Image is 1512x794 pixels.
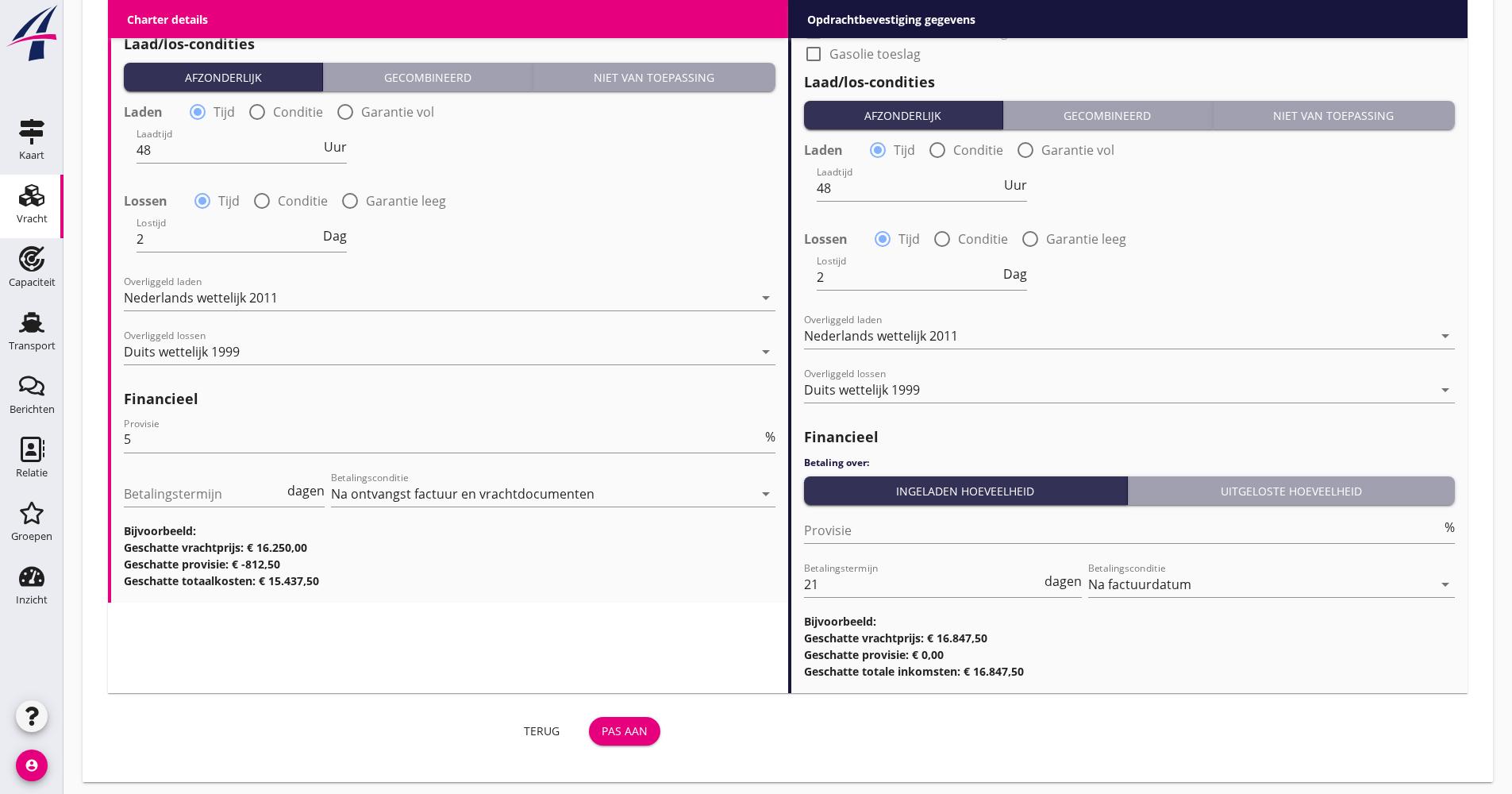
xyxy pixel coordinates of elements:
[324,141,347,153] span: Uur
[1010,107,1206,124] div: Gecombineerd
[124,63,323,91] button: Afzonderlijk
[1041,142,1114,158] label: Garantie vol
[1046,231,1126,247] label: Garantie leeg
[137,226,320,252] input: Lostijd
[124,388,775,410] h2: Financieel
[810,483,1121,499] div: Ingeladen hoeveelheid
[804,329,958,343] div: Nederlands wettelijk 2011
[804,663,1456,680] h3: Geschatte totale inkomsten: € 16.847,50
[1436,380,1455,399] i: arrow_drop_down
[1134,483,1449,499] div: Uitgeloste hoeveelheid
[1213,101,1455,129] button: Niet van toepassing
[756,342,775,361] i: arrow_drop_down
[804,383,920,397] div: Duits wettelijk 1999
[589,717,660,746] button: Pas aan
[3,4,60,63] img: logo-small.a267ee39.svg
[1441,521,1455,534] div: %
[539,69,768,86] div: Niet van toepassing
[804,518,1442,543] input: Provisie
[218,193,240,209] label: Tijd
[804,456,1456,470] h4: Betaling over:
[16,468,48,478] div: Relatie
[804,426,1456,448] h2: Financieel
[1128,476,1455,505] button: Uitgeloste hoeveelheid
[804,572,1042,597] input: Betalingstermijn
[804,142,843,158] strong: Laden
[1436,326,1455,345] i: arrow_drop_down
[817,175,1001,201] input: Laadtijd
[1088,577,1191,592] div: Na factuurdatum
[533,63,775,91] button: Niet van toepassing
[804,71,1456,93] h2: Laad/los-condities
[810,107,996,124] div: Afzonderlijk
[804,630,1456,646] h3: Geschatte vrachtprijs: € 16.847,50
[366,193,446,209] label: Garantie leeg
[1003,101,1213,129] button: Gecombineerd
[762,430,775,443] div: %
[149,8,240,24] label: Gasolie toeslag
[602,723,648,739] div: Pas aan
[16,750,48,781] i: account_circle
[10,404,55,414] div: Berichten
[829,2,957,17] label: Stremming/ijstoeslag
[323,229,347,242] span: Dag
[804,101,1003,129] button: Afzonderlijk
[756,288,775,307] i: arrow_drop_down
[284,484,325,497] div: dagen
[9,341,56,351] div: Transport
[953,142,1003,158] label: Conditie
[124,104,163,120] strong: Laden
[331,487,594,501] div: Na ontvangst factuur en vrachtdocumenten
[124,427,762,453] input: Provisie
[361,104,434,120] label: Garantie vol
[1436,575,1455,594] i: arrow_drop_down
[804,476,1129,505] button: Ingeladen hoeveelheid
[804,646,1456,663] h3: Geschatte provisie: € 0,00
[278,193,328,209] label: Conditie
[519,723,564,739] div: Terug
[958,231,1008,247] label: Conditie
[16,595,48,605] div: Inzicht
[130,69,316,86] div: Afzonderlijk
[323,63,533,91] button: Gecombineerd
[1004,179,1027,191] span: Uur
[506,717,576,746] button: Terug
[137,137,321,163] input: Laadtijd
[1219,107,1449,124] div: Niet van toepassing
[804,613,1456,630] h3: Bijvoorbeeld:
[19,150,44,160] div: Kaart
[273,104,323,120] label: Conditie
[829,46,921,62] label: Gasolie toeslag
[214,104,235,120] label: Tijd
[17,214,48,224] div: Vracht
[124,522,775,539] h3: Bijvoorbeeld:
[1003,268,1027,280] span: Dag
[124,572,775,589] h3: Geschatte totaalkosten: € 15.437,50
[124,345,240,359] div: Duits wettelijk 1999
[1041,575,1082,588] div: dagen
[898,231,920,247] label: Tijd
[124,556,775,572] h3: Geschatte provisie: € -812,50
[11,531,52,542] div: Groepen
[124,33,775,55] h2: Laad/los-condities
[894,142,915,158] label: Tijd
[124,193,167,209] strong: Lossen
[124,291,278,305] div: Nederlands wettelijk 2011
[329,69,525,86] div: Gecombineerd
[817,264,1000,290] input: Lostijd
[804,231,848,247] strong: Lossen
[9,277,56,287] div: Capaciteit
[124,481,284,507] input: Betalingstermijn
[124,539,775,556] h3: Geschatte vrachtprijs: € 16.250,00
[756,484,775,503] i: arrow_drop_down
[829,24,1071,40] label: Onder voorbehoud van voorgaande reis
